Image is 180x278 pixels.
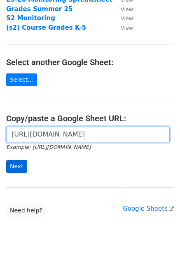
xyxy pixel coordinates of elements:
small: View [121,25,133,31]
small: View [121,6,133,12]
a: (s2) Course Grades K-5 [6,24,86,31]
a: Google Sheets [123,205,174,212]
a: View [112,14,133,22]
h4: Copy/paste a Google Sheet URL: [6,113,174,123]
a: S2 Monitoring [6,14,55,22]
iframe: Chat Widget [139,238,180,278]
input: Next [6,160,27,173]
h4: Select another Google Sheet: [6,57,174,67]
input: Paste your Google Sheet URL here [6,127,170,142]
a: Select... [6,73,37,86]
a: Need help? [6,204,46,217]
a: Grades Summer 25 [6,5,72,13]
a: View [112,24,133,31]
a: View [112,5,133,13]
small: Example: [URL][DOMAIN_NAME] [6,144,91,150]
small: View [121,15,133,21]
